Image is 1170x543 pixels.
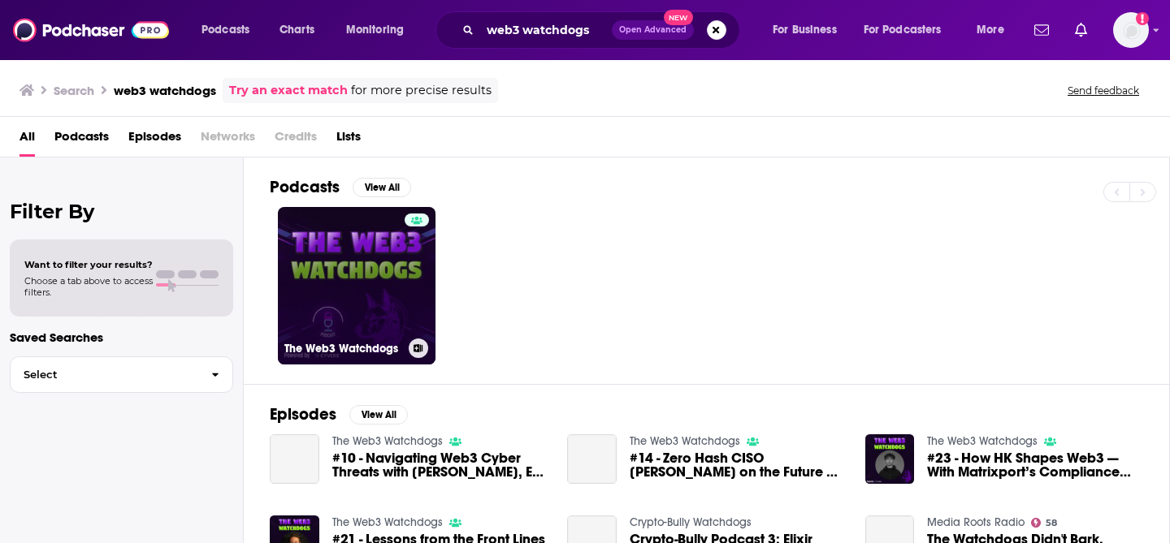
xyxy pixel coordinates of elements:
a: EpisodesView All [270,404,408,424]
button: open menu [853,17,965,43]
span: #14 - Zero Hash CISO [PERSON_NAME] on the Future of Security & Risk in Web3 [630,451,846,479]
span: Charts [279,19,314,41]
a: Lists [336,123,361,157]
a: Episodes [128,123,181,157]
a: Show notifications dropdown [1028,16,1055,44]
input: Search podcasts, credits, & more... [480,17,612,43]
button: View All [353,178,411,197]
a: All [19,123,35,157]
button: Select [10,356,233,393]
a: #23 - How HK Shapes Web3 — With Matrixport’s Compliance Head [927,451,1143,479]
span: More [977,19,1004,41]
a: Podcasts [54,123,109,157]
span: Select [11,369,198,380]
span: Choose a tab above to access filters. [24,275,153,298]
a: 58 [1031,518,1057,528]
a: #10 - Navigating Web3 Cyber Threats with Shiran Kleiderman, Ex-CISO of Celsius [332,451,548,479]
a: The Web3 Watchdogs [278,207,435,364]
h2: Episodes [270,404,336,424]
img: Podchaser - Follow, Share and Rate Podcasts [13,15,169,45]
span: Want to filter your results? [24,259,153,270]
img: User Profile [1113,12,1149,48]
span: Logged in as WachsmanSG [1113,12,1149,48]
button: Send feedback [1063,84,1144,97]
h2: Podcasts [270,177,340,197]
span: Monitoring [346,19,404,41]
a: Charts [269,17,324,43]
p: Saved Searches [10,330,233,345]
a: #10 - Navigating Web3 Cyber Threats with Shiran Kleiderman, Ex-CISO of Celsius [270,434,319,484]
h3: The Web3 Watchdogs [284,342,402,356]
a: The Web3 Watchdogs [927,434,1038,448]
span: #10 - Navigating Web3 Cyber Threats with [PERSON_NAME], Ex-CISO of Celsius [332,451,548,479]
a: The Web3 Watchdogs [332,515,443,529]
a: #14 - Zero Hash CISO Scott Minneman on the Future of Security & Risk in Web3 [630,451,846,479]
span: For Podcasters [864,19,942,41]
button: open menu [761,17,857,43]
button: Show profile menu [1113,12,1149,48]
span: New [664,10,693,25]
img: #23 - How HK Shapes Web3 — With Matrixport’s Compliance Head [865,434,915,484]
a: Show notifications dropdown [1068,16,1094,44]
a: Try an exact match [229,81,348,100]
h3: web3 watchdogs [114,83,216,98]
a: The Web3 Watchdogs [332,434,443,448]
div: Search podcasts, credits, & more... [451,11,756,49]
span: Credits [275,123,317,157]
button: open menu [335,17,425,43]
button: open menu [190,17,271,43]
span: For Business [773,19,837,41]
a: Media Roots Radio [927,515,1025,529]
span: 58 [1046,519,1057,527]
span: Podcasts [201,19,249,41]
a: #14 - Zero Hash CISO Scott Minneman on the Future of Security & Risk in Web3 [567,434,617,484]
span: Networks [201,123,255,157]
svg: Add a profile image [1136,12,1149,25]
a: PodcastsView All [270,177,411,197]
span: for more precise results [351,81,492,100]
button: Open AdvancedNew [612,20,694,40]
span: Open Advanced [619,26,687,34]
h3: Search [54,83,94,98]
a: The Web3 Watchdogs [630,434,740,448]
h2: Filter By [10,200,233,223]
a: Crypto-Bully Watchdogs [630,515,752,529]
button: View All [349,405,408,424]
button: open menu [965,17,1025,43]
